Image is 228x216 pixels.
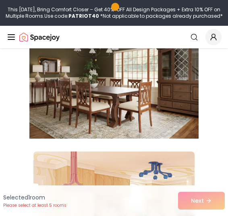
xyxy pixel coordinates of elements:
[29,6,199,142] img: Room room-4
[6,26,222,48] nav: Global
[3,202,66,208] p: Please select at least 5 rooms
[19,29,60,45] a: Spacejoy
[19,29,60,45] img: Spacejoy Logo
[99,12,223,19] span: *Not applicable to packages already purchased*
[3,6,225,19] div: This [DATE], Bring Comfort Closer – Get 40% OFF All Design Packages + Extra 10% OFF on Multiple R...
[68,12,99,19] b: PATRIOT40
[44,12,99,19] span: Use code:
[3,193,66,201] p: Selected 1 room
